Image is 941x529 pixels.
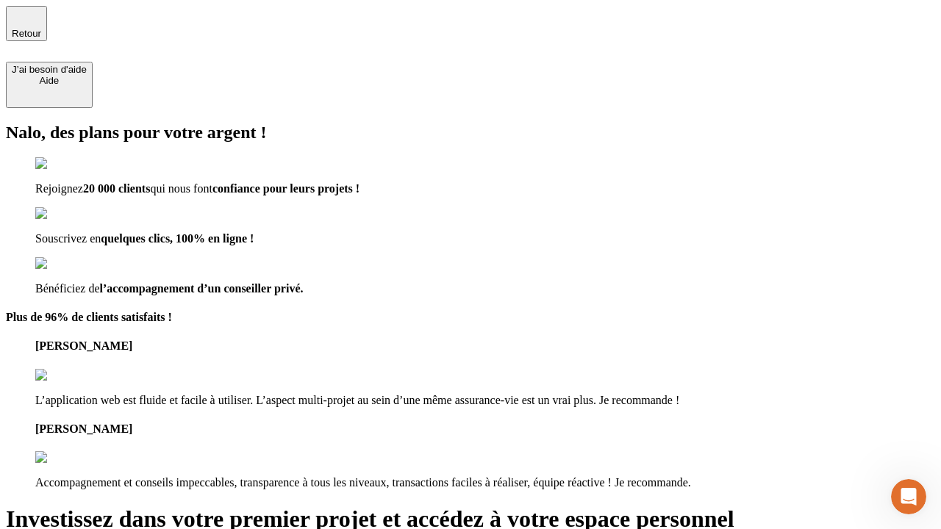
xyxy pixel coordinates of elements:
span: 20 000 clients [83,182,151,195]
span: quelques clics, 100% en ligne ! [101,232,254,245]
span: Souscrivez en [35,232,101,245]
h4: [PERSON_NAME] [35,422,935,436]
div: Aide [12,75,87,86]
button: J’ai besoin d'aideAide [6,62,93,108]
img: checkmark [35,207,99,220]
button: Retour [6,6,47,41]
h2: Nalo, des plans pour votre argent ! [6,123,935,143]
h4: Plus de 96% de clients satisfaits ! [6,311,935,324]
span: qui nous font [150,182,212,195]
iframe: Intercom live chat [891,479,926,514]
p: L’application web est fluide et facile à utiliser. L’aspect multi-projet au sein d’une même assur... [35,394,935,407]
img: checkmark [35,257,99,270]
img: checkmark [35,157,99,170]
span: l’accompagnement d’un conseiller privé. [100,282,304,295]
div: J’ai besoin d'aide [12,64,87,75]
span: Bénéficiez de [35,282,100,295]
img: reviews stars [35,451,108,464]
span: confiance pour leurs projets ! [212,182,359,195]
span: Retour [12,28,41,39]
span: Rejoignez [35,182,83,195]
p: Accompagnement et conseils impeccables, transparence à tous les niveaux, transactions faciles à r... [35,476,935,489]
h4: [PERSON_NAME] [35,339,935,353]
img: reviews stars [35,369,108,382]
